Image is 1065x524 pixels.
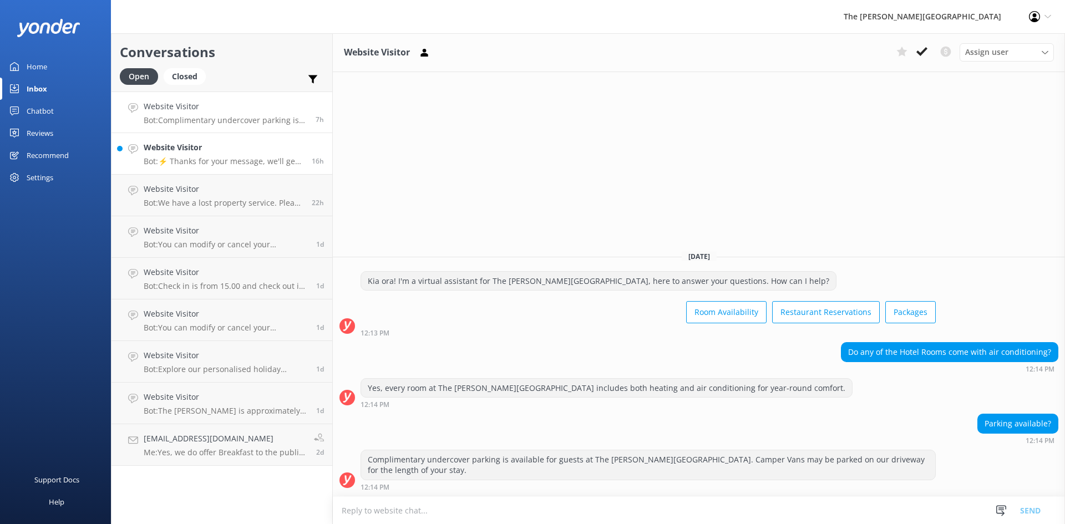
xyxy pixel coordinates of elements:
a: Website VisitorBot:Explore our personalised holiday packages at [URL][DOMAIN_NAME]. Whether you'r... [111,341,332,383]
span: Sep 24 2025 12:14pm (UTC +12:00) Pacific/Auckland [316,115,324,124]
div: Reviews [27,122,53,144]
span: Sep 23 2025 03:22am (UTC +12:00) Pacific/Auckland [316,323,324,332]
div: Inbox [27,78,47,100]
h3: Website Visitor [344,45,410,60]
p: Me: Yes, we do offer Breakfast to the public, as well as it is 35 NZD for an Adult and 17.50 NZD ... [144,447,306,457]
button: Room Availability [686,301,767,323]
span: Sep 23 2025 02:32am (UTC +12:00) Pacific/Auckland [316,364,324,374]
div: Chatbot [27,100,54,122]
p: Bot: You can modify or cancel your reservation by contacting our Reservations team at [EMAIL_ADDR... [144,323,308,333]
p: Bot: The [PERSON_NAME] is approximately 2km from [GEOGRAPHIC_DATA]’s [GEOGRAPHIC_DATA]. [144,406,308,416]
div: Support Docs [34,469,79,491]
a: Website VisitorBot:You can modify or cancel your reservation by contacting our Reservations team ... [111,216,332,258]
div: Closed [164,68,206,85]
div: Open [120,68,158,85]
h4: Website Visitor [144,308,308,320]
div: Home [27,55,47,78]
div: Sep 24 2025 12:13pm (UTC +12:00) Pacific/Auckland [361,329,936,337]
h4: Website Visitor [144,100,307,113]
span: Sep 23 2025 09:56pm (UTC +12:00) Pacific/Auckland [312,198,324,207]
a: Website VisitorBot:Check in is from 15.00 and check out is at 11.00.1d [111,258,332,299]
a: [EMAIL_ADDRESS][DOMAIN_NAME]Me:Yes, we do offer Breakfast to the public, as well as it is 35 NZD ... [111,424,332,466]
strong: 12:14 PM [361,484,389,491]
span: Sep 22 2025 03:21pm (UTC +12:00) Pacific/Auckland [316,447,324,457]
div: Assign User [960,43,1054,61]
div: Do any of the Hotel Rooms come with air conditioning? [841,343,1058,362]
span: Sep 23 2025 08:35am (UTC +12:00) Pacific/Auckland [316,281,324,291]
span: Assign user [965,46,1008,58]
h4: Website Visitor [144,349,308,362]
a: Closed [164,70,211,82]
div: Parking available? [978,414,1058,433]
button: Restaurant Reservations [772,301,880,323]
div: Help [49,491,64,513]
h4: Website Visitor [144,183,303,195]
strong: 12:14 PM [361,401,389,408]
p: Bot: You can modify or cancel your reservation by contacting our Reservations team at [EMAIL_ADDR... [144,240,308,250]
img: yonder-white-logo.png [17,19,80,37]
p: Bot: We have a lost property service. Please contact The [PERSON_NAME] Hotel team at [PHONE_NUMBE... [144,198,303,208]
span: Sep 24 2025 03:51am (UTC +12:00) Pacific/Auckland [312,156,324,166]
div: Yes, every room at The [PERSON_NAME][GEOGRAPHIC_DATA] includes both heating and air conditioning ... [361,379,852,398]
p: Bot: Explore our personalised holiday packages at [URL][DOMAIN_NAME]. Whether you're planning a w... [144,364,308,374]
p: Bot: Check in is from 15.00 and check out is at 11.00. [144,281,308,291]
a: Open [120,70,164,82]
div: Sep 24 2025 12:14pm (UTC +12:00) Pacific/Auckland [361,400,853,408]
h4: Website Visitor [144,225,308,237]
span: Sep 23 2025 01:23am (UTC +12:00) Pacific/Auckland [316,406,324,415]
h4: Website Visitor [144,141,303,154]
div: Kia ora! I'm a virtual assistant for The [PERSON_NAME][GEOGRAPHIC_DATA], here to answer your ques... [361,272,836,291]
button: Packages [885,301,936,323]
a: Website VisitorBot:Complimentary undercover parking is available for guests at The [PERSON_NAME][... [111,91,332,133]
a: Website VisitorBot:⚡ Thanks for your message, we'll get back to you as soon as we can. You're als... [111,133,332,175]
span: Sep 23 2025 02:16pm (UTC +12:00) Pacific/Auckland [316,240,324,249]
a: Website VisitorBot:You can modify or cancel your reservation by contacting our Reservations team ... [111,299,332,341]
strong: 12:14 PM [1026,366,1054,373]
div: Sep 24 2025 12:14pm (UTC +12:00) Pacific/Auckland [841,365,1058,373]
h4: Website Visitor [144,391,308,403]
div: Sep 24 2025 12:14pm (UTC +12:00) Pacific/Auckland [361,483,936,491]
div: Sep 24 2025 12:14pm (UTC +12:00) Pacific/Auckland [977,436,1058,444]
h4: Website Visitor [144,266,308,278]
div: Settings [27,166,53,189]
strong: 12:14 PM [1026,437,1054,444]
div: Complimentary undercover parking is available for guests at The [PERSON_NAME][GEOGRAPHIC_DATA]. C... [361,450,935,480]
p: Bot: Complimentary undercover parking is available for guests at The [PERSON_NAME][GEOGRAPHIC_DAT... [144,115,307,125]
h2: Conversations [120,42,324,63]
p: Bot: ⚡ Thanks for your message, we'll get back to you as soon as we can. You're also welcome to k... [144,156,303,166]
a: Website VisitorBot:The [PERSON_NAME] is approximately 2km from [GEOGRAPHIC_DATA]’s [GEOGRAPHIC_DA... [111,383,332,424]
a: Website VisitorBot:We have a lost property service. Please contact The [PERSON_NAME] Hotel team a... [111,175,332,216]
h4: [EMAIL_ADDRESS][DOMAIN_NAME] [144,433,306,445]
div: Recommend [27,144,69,166]
strong: 12:13 PM [361,330,389,337]
span: [DATE] [682,252,717,261]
